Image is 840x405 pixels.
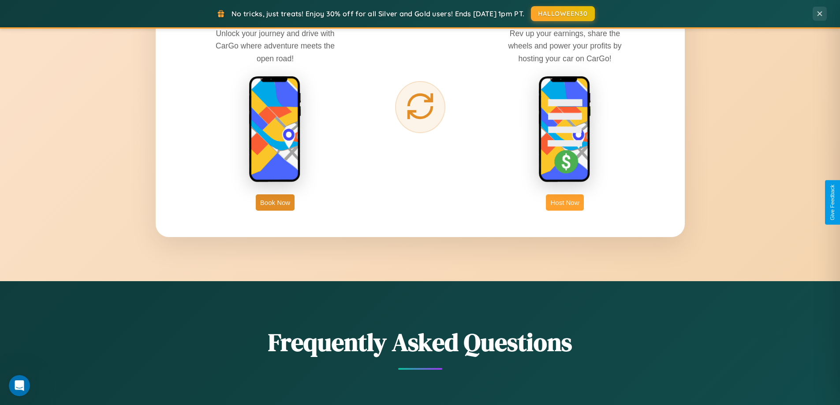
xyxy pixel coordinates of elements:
p: Rev up your earnings, share the wheels and power your profits by hosting your car on CarGo! [499,27,631,64]
p: Unlock your journey and drive with CarGo where adventure meets the open road! [209,27,341,64]
button: HALLOWEEN30 [531,6,595,21]
img: rent phone [249,76,302,183]
span: No tricks, just treats! Enjoy 30% off for all Silver and Gold users! Ends [DATE] 1pm PT. [231,9,524,18]
button: Book Now [256,194,295,211]
iframe: Intercom live chat [9,375,30,396]
h2: Frequently Asked Questions [156,325,685,359]
button: Host Now [546,194,583,211]
img: host phone [538,76,591,183]
div: Give Feedback [829,185,836,220]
